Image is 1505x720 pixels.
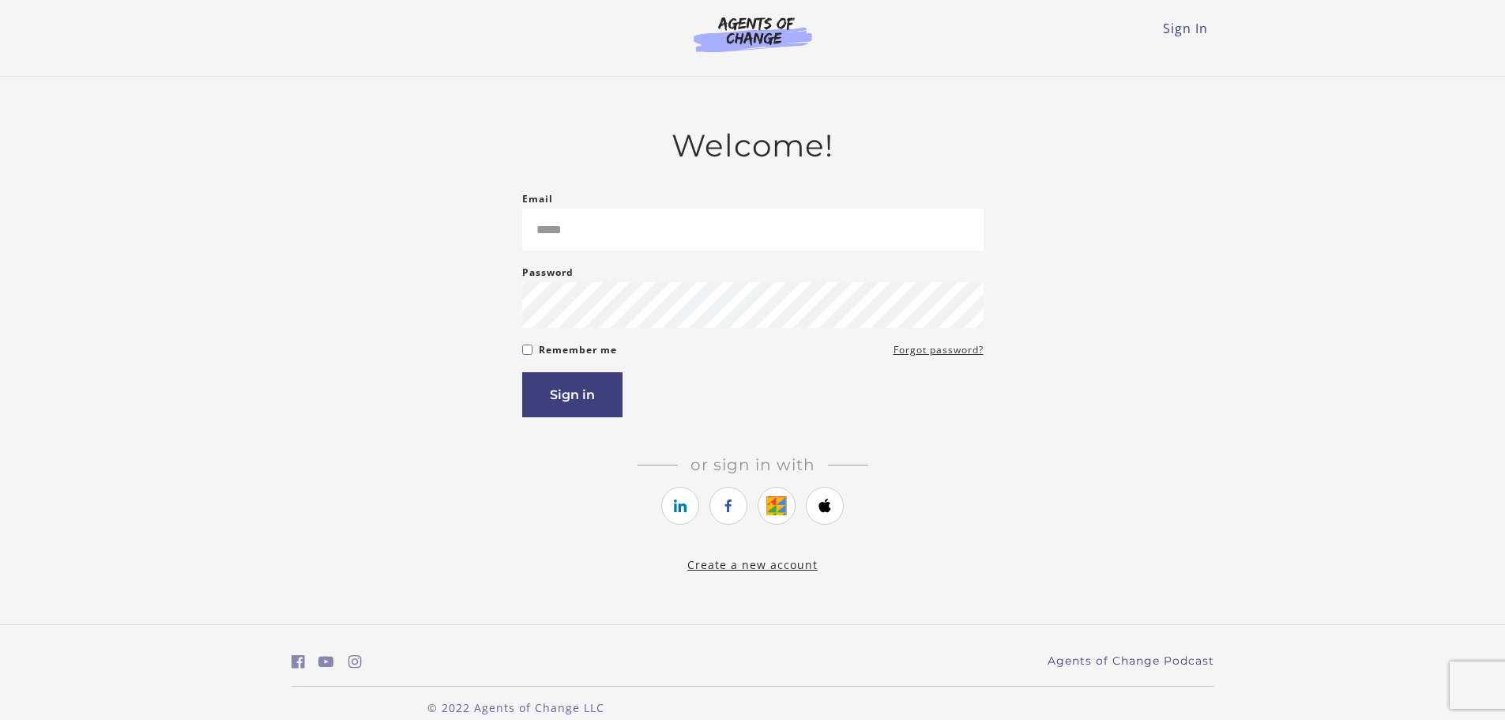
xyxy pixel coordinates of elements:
[292,654,305,669] i: https://www.facebook.com/groups/aswbtestprep (Open in a new window)
[806,487,844,525] a: https://courses.thinkific.com/users/auth/apple?ss%5Breferral%5D=&ss%5Buser_return_to%5D=&ss%5Bvis...
[292,650,305,673] a: https://www.facebook.com/groups/aswbtestprep (Open in a new window)
[522,190,553,209] label: Email
[348,650,362,673] a: https://www.instagram.com/agentsofchangeprep/ (Open in a new window)
[678,455,828,474] span: Or sign in with
[318,654,334,669] i: https://www.youtube.com/c/AgentsofChangeTestPrepbyMeaganMitchell (Open in a new window)
[522,372,623,417] button: Sign in
[539,341,617,360] label: Remember me
[1163,20,1208,37] a: Sign In
[522,263,574,282] label: Password
[758,487,796,525] a: https://courses.thinkific.com/users/auth/google?ss%5Breferral%5D=&ss%5Buser_return_to%5D=&ss%5Bvi...
[1048,653,1214,669] a: Agents of Change Podcast
[292,699,740,716] p: © 2022 Agents of Change LLC
[709,487,747,525] a: https://courses.thinkific.com/users/auth/facebook?ss%5Breferral%5D=&ss%5Buser_return_to%5D=&ss%5B...
[348,654,362,669] i: https://www.instagram.com/agentsofchangeprep/ (Open in a new window)
[661,487,699,525] a: https://courses.thinkific.com/users/auth/linkedin?ss%5Breferral%5D=&ss%5Buser_return_to%5D=&ss%5B...
[687,557,818,572] a: Create a new account
[318,650,334,673] a: https://www.youtube.com/c/AgentsofChangeTestPrepbyMeaganMitchell (Open in a new window)
[677,16,829,52] img: Agents of Change Logo
[522,127,984,164] h2: Welcome!
[894,341,984,360] a: Forgot password?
